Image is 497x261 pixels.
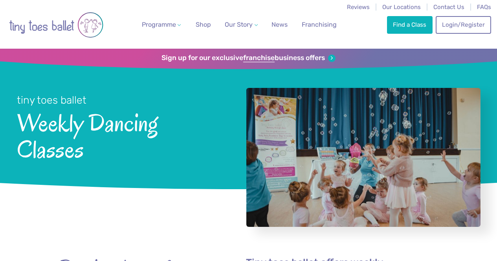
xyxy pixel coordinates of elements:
small: tiny toes ballet [17,94,86,106]
span: Our Story [225,21,253,28]
span: News [271,21,288,28]
span: Programme [142,21,176,28]
a: Our Story [222,17,261,33]
span: Franchising [302,21,337,28]
a: Shop [193,17,214,33]
a: Contact Us [433,4,464,11]
a: Our Locations [382,4,421,11]
a: Reviews [347,4,370,11]
img: tiny toes ballet [9,5,103,45]
a: News [268,17,291,33]
span: Weekly Dancing Classes [17,107,226,162]
a: Sign up for our exclusivefranchisebusiness offers [161,54,336,62]
strong: franchise [243,54,275,62]
a: Login/Register [436,16,491,33]
a: Franchising [299,17,340,33]
span: Shop [196,21,211,28]
a: Find a Class [387,16,433,33]
a: FAQs [477,4,491,11]
a: Programme [139,17,184,33]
